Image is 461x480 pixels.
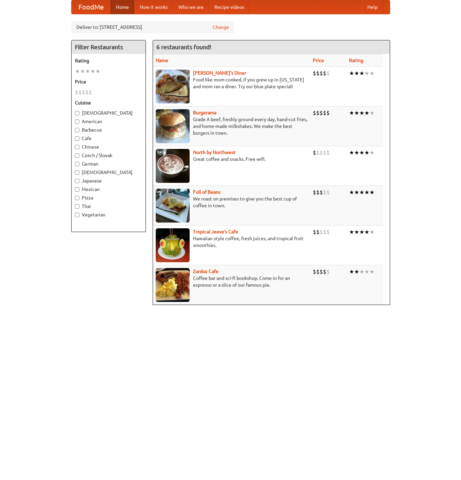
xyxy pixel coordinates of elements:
[75,186,142,193] label: Mexican
[323,268,326,275] li: $
[316,189,320,196] li: $
[313,70,316,77] li: $
[111,0,134,14] a: Home
[359,109,364,117] li: ★
[75,143,142,150] label: Chinese
[75,169,142,176] label: [DEMOGRAPHIC_DATA]
[313,58,324,63] a: Price
[75,194,142,201] label: Pizza
[326,268,330,275] li: $
[359,189,364,196] li: ★
[71,21,234,33] div: Deliver to: [STREET_ADDRESS]
[364,149,369,156] li: ★
[75,118,142,125] label: American
[75,128,79,132] input: Barbecue
[323,109,326,117] li: $
[354,70,359,77] li: ★
[75,127,142,133] label: Barbecue
[75,177,142,184] label: Japanese
[80,68,85,75] li: ★
[326,109,330,117] li: $
[75,89,78,96] li: $
[75,204,79,209] input: Thai
[320,228,323,236] li: $
[354,149,359,156] li: ★
[349,109,354,117] li: ★
[75,111,79,115] input: [DEMOGRAPHIC_DATA]
[313,109,316,117] li: $
[75,145,79,149] input: Chinese
[75,162,79,166] input: German
[359,268,364,275] li: ★
[75,99,142,106] h5: Cuisine
[156,70,190,103] img: sallys.jpg
[316,268,320,275] li: $
[156,58,168,63] a: Name
[326,70,330,77] li: $
[156,268,190,302] img: zardoz.jpg
[362,0,383,14] a: Help
[193,229,238,234] a: Tropical Jeeve's Cafe
[354,228,359,236] li: ★
[75,78,142,85] h5: Price
[75,57,142,64] h5: Rating
[75,179,79,183] input: Japanese
[156,228,190,262] img: jeeves.jpg
[85,68,90,75] li: ★
[193,110,216,115] a: Burgerama
[323,189,326,196] li: $
[313,228,316,236] li: $
[364,268,369,275] li: ★
[354,189,359,196] li: ★
[209,0,250,14] a: Recipe videos
[75,213,79,217] input: Vegetarian
[75,170,79,175] input: [DEMOGRAPHIC_DATA]
[156,189,190,223] img: beans.jpg
[156,195,307,209] p: We roast on premises to give you the best cup of coffee in town.
[75,196,79,200] input: Pizza
[75,203,142,210] label: Thai
[75,187,79,192] input: Mexican
[359,149,364,156] li: ★
[320,70,323,77] li: $
[193,269,218,274] b: Zardoz Cafe
[364,70,369,77] li: ★
[95,68,100,75] li: ★
[156,275,307,288] p: Coffee bar and sci-fi bookshop. Come in for an espresso or a slice of our famous pie.
[320,109,323,117] li: $
[369,189,374,196] li: ★
[156,109,190,143] img: burgerama.jpg
[72,0,111,14] a: FoodMe
[134,0,173,14] a: How it works
[313,189,316,196] li: $
[369,149,374,156] li: ★
[193,70,246,76] b: [PERSON_NAME]'s Diner
[75,136,79,141] input: Cafe
[156,149,190,183] img: north.jpg
[349,189,354,196] li: ★
[156,156,307,162] p: Great coffee and snacks. Free wifi.
[316,149,320,156] li: $
[75,160,142,167] label: German
[90,68,95,75] li: ★
[193,150,236,155] a: North by Northwest
[359,70,364,77] li: ★
[156,44,211,50] ng-pluralize: 6 restaurants found!
[323,70,326,77] li: $
[320,189,323,196] li: $
[75,119,79,124] input: American
[75,135,142,142] label: Cafe
[75,153,79,158] input: Czech / Slovak
[369,70,374,77] li: ★
[326,149,330,156] li: $
[349,149,354,156] li: ★
[349,70,354,77] li: ★
[316,228,320,236] li: $
[326,189,330,196] li: $
[85,89,89,96] li: $
[323,149,326,156] li: $
[156,235,307,249] p: Hawaiian style coffee, fresh juices, and tropical fruit smoothies.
